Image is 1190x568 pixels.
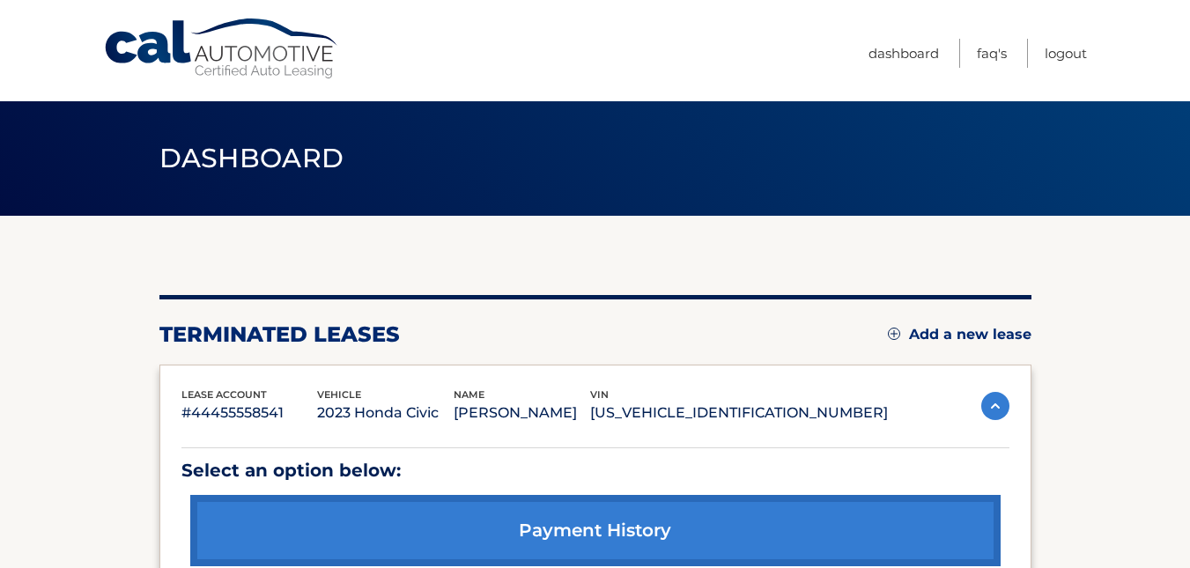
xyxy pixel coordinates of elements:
a: Cal Automotive [103,18,341,80]
span: lease account [181,388,267,401]
span: vin [590,388,609,401]
h2: terminated leases [159,321,400,348]
a: payment history [190,495,1001,566]
p: 2023 Honda Civic [317,401,454,425]
a: Add a new lease [888,326,1031,343]
img: accordion-active.svg [981,392,1009,420]
p: #44455558541 [181,401,318,425]
img: add.svg [888,328,900,340]
p: [US_VEHICLE_IDENTIFICATION_NUMBER] [590,401,888,425]
p: Select an option below: [181,455,1009,486]
a: Dashboard [868,39,939,68]
a: Logout [1045,39,1087,68]
span: name [454,388,484,401]
a: FAQ's [977,39,1007,68]
span: vehicle [317,388,361,401]
p: [PERSON_NAME] [454,401,590,425]
span: Dashboard [159,142,344,174]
